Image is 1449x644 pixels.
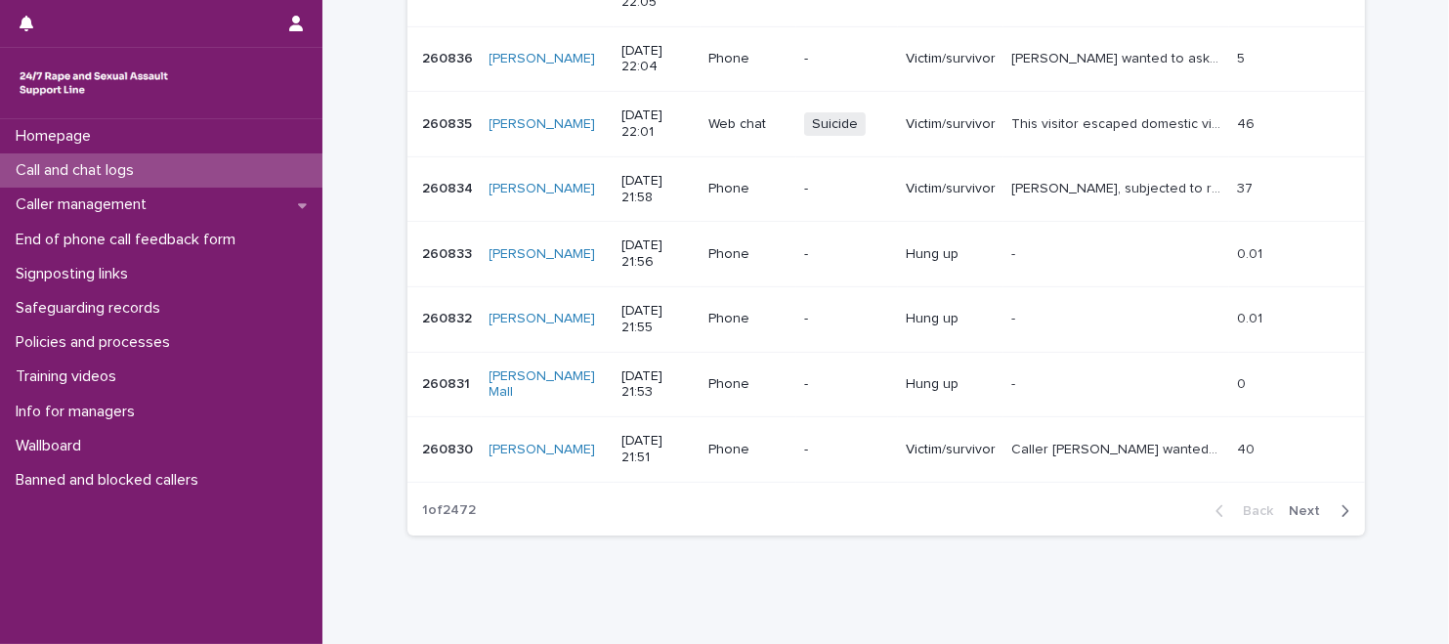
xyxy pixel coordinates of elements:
[804,246,890,263] p: -
[407,286,1365,352] tr: 260832260832 [PERSON_NAME] [DATE] 21:55Phone-Hung up-- 0.010.01
[407,417,1365,483] tr: 260830260830 [PERSON_NAME] [DATE] 21:51Phone-Victim/survivorCaller [PERSON_NAME] wanted to discus...
[1237,307,1266,327] p: 0.01
[708,311,788,327] p: Phone
[1237,177,1257,197] p: 37
[8,437,97,455] p: Wallboard
[1200,502,1282,520] button: Back
[1011,47,1225,67] p: Caller wanted to ask advice around finding concerning images in father's home. Signposted to Stop...
[906,442,996,458] p: Victim/survivor
[906,51,996,67] p: Victim/survivor
[423,177,478,197] p: 260834
[804,376,890,393] p: -
[423,242,477,263] p: 260833
[708,246,788,263] p: Phone
[906,181,996,197] p: Victim/survivor
[804,51,890,67] p: -
[1237,372,1250,393] p: 0
[1237,112,1258,133] p: 46
[1282,502,1365,520] button: Next
[490,311,596,327] a: [PERSON_NAME]
[407,222,1365,287] tr: 260833260833 [PERSON_NAME] [DATE] 21:56Phone-Hung up-- 0.010.01
[708,376,788,393] p: Phone
[906,246,996,263] p: Hung up
[906,376,996,393] p: Hung up
[804,311,890,327] p: -
[407,26,1365,92] tr: 260836260836 [PERSON_NAME] [DATE] 22:04Phone-Victim/survivor[PERSON_NAME] wanted to ask advice ar...
[621,237,693,271] p: [DATE] 21:56
[621,107,693,141] p: [DATE] 22:01
[621,433,693,466] p: [DATE] 21:51
[490,116,596,133] a: [PERSON_NAME]
[8,161,149,180] p: Call and chat logs
[407,156,1365,222] tr: 260834260834 [PERSON_NAME] [DATE] 21:58Phone-Victim/survivor[PERSON_NAME], subjected to rape by e...
[906,116,996,133] p: Victim/survivor
[8,265,144,283] p: Signposting links
[1232,504,1274,518] span: Back
[1237,242,1266,263] p: 0.01
[8,299,176,318] p: Safeguarding records
[1237,47,1249,67] p: 5
[1011,438,1225,458] p: Caller Ella wanted to discuss her exam results and thinking about her future
[804,442,890,458] p: -
[8,195,162,214] p: Caller management
[423,112,477,133] p: 260835
[708,116,788,133] p: Web chat
[1011,372,1019,393] p: -
[1011,177,1225,197] p: Ruby, subjected to rape by ex partner, disclosed CSA by father, CSE when 13-14 and abuse by previ...
[423,307,477,327] p: 260832
[1011,112,1225,133] p: This visitor escaped domestic violence and is coping with the long-term financial ramifications o...
[490,181,596,197] a: [PERSON_NAME]
[621,43,693,76] p: [DATE] 22:04
[8,333,186,352] p: Policies and processes
[490,246,596,263] a: [PERSON_NAME]
[490,368,606,402] a: [PERSON_NAME] Mall
[804,112,866,137] span: Suicide
[1011,242,1019,263] p: -
[423,438,478,458] p: 260830
[16,64,172,103] img: rhQMoQhaT3yELyF149Cw
[423,372,475,393] p: 260831
[804,181,890,197] p: -
[490,442,596,458] a: [PERSON_NAME]
[1237,438,1258,458] p: 40
[407,92,1365,157] tr: 260835260835 [PERSON_NAME] [DATE] 22:01Web chatSuicideVictim/survivorThis visitor escaped domesti...
[1011,307,1019,327] p: -
[1290,504,1333,518] span: Next
[407,487,492,535] p: 1 of 2472
[8,403,150,421] p: Info for managers
[621,368,693,402] p: [DATE] 21:53
[8,367,132,386] p: Training videos
[708,51,788,67] p: Phone
[906,311,996,327] p: Hung up
[8,127,107,146] p: Homepage
[490,51,596,67] a: [PERSON_NAME]
[8,471,214,490] p: Banned and blocked callers
[621,173,693,206] p: [DATE] 21:58
[8,231,251,249] p: End of phone call feedback form
[708,442,788,458] p: Phone
[407,352,1365,417] tr: 260831260831 [PERSON_NAME] Mall [DATE] 21:53Phone-Hung up-- 00
[423,47,478,67] p: 260836
[708,181,788,197] p: Phone
[621,303,693,336] p: [DATE] 21:55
